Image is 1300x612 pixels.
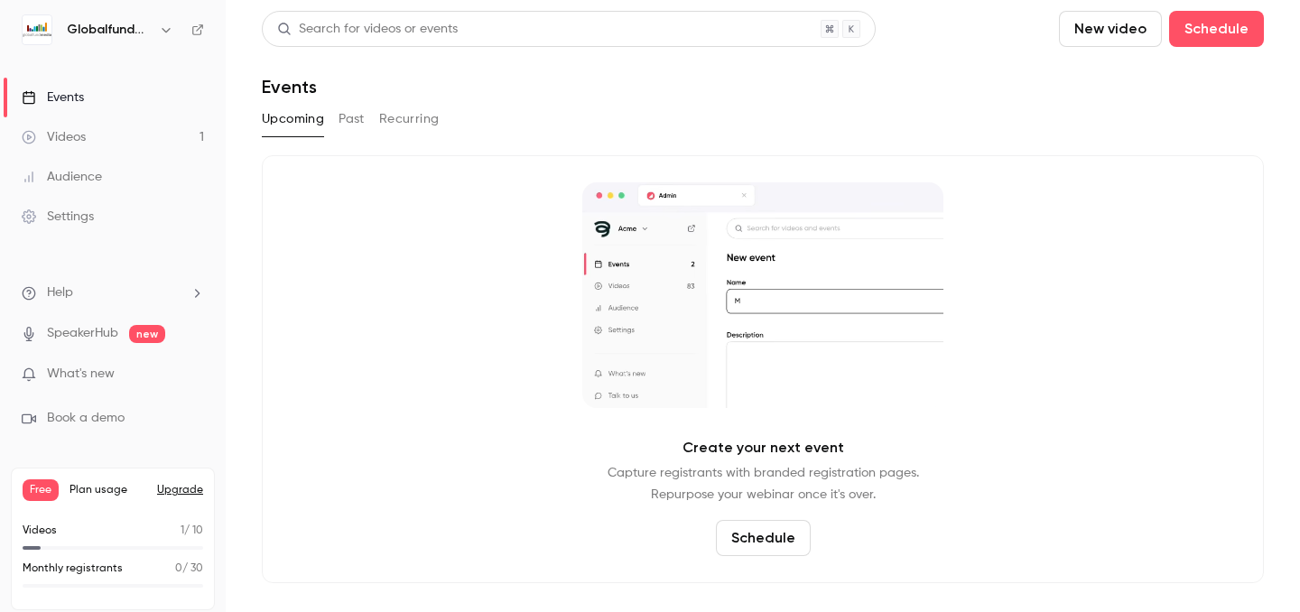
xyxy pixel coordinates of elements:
[1169,11,1264,47] button: Schedule
[23,15,51,44] img: Globalfundmedia
[277,20,458,39] div: Search for videos or events
[23,523,57,539] p: Videos
[22,88,84,107] div: Events
[182,366,204,383] iframe: Noticeable Trigger
[23,479,59,501] span: Free
[1059,11,1162,47] button: New video
[181,523,203,539] p: / 10
[67,21,152,39] h6: Globalfundmedia
[379,105,440,134] button: Recurring
[47,365,115,384] span: What's new
[129,325,165,343] span: new
[47,409,125,428] span: Book a demo
[22,283,204,302] li: help-dropdown-opener
[262,105,324,134] button: Upcoming
[682,437,844,459] p: Create your next event
[23,561,123,577] p: Monthly registrants
[70,483,146,497] span: Plan usage
[175,561,203,577] p: / 30
[608,462,919,505] p: Capture registrants with branded registration pages. Repurpose your webinar once it's over.
[47,324,118,343] a: SpeakerHub
[47,283,73,302] span: Help
[22,208,94,226] div: Settings
[22,128,86,146] div: Videos
[22,168,102,186] div: Audience
[181,525,184,536] span: 1
[716,520,811,556] button: Schedule
[157,483,203,497] button: Upgrade
[339,105,365,134] button: Past
[175,563,182,574] span: 0
[262,76,317,97] h1: Events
